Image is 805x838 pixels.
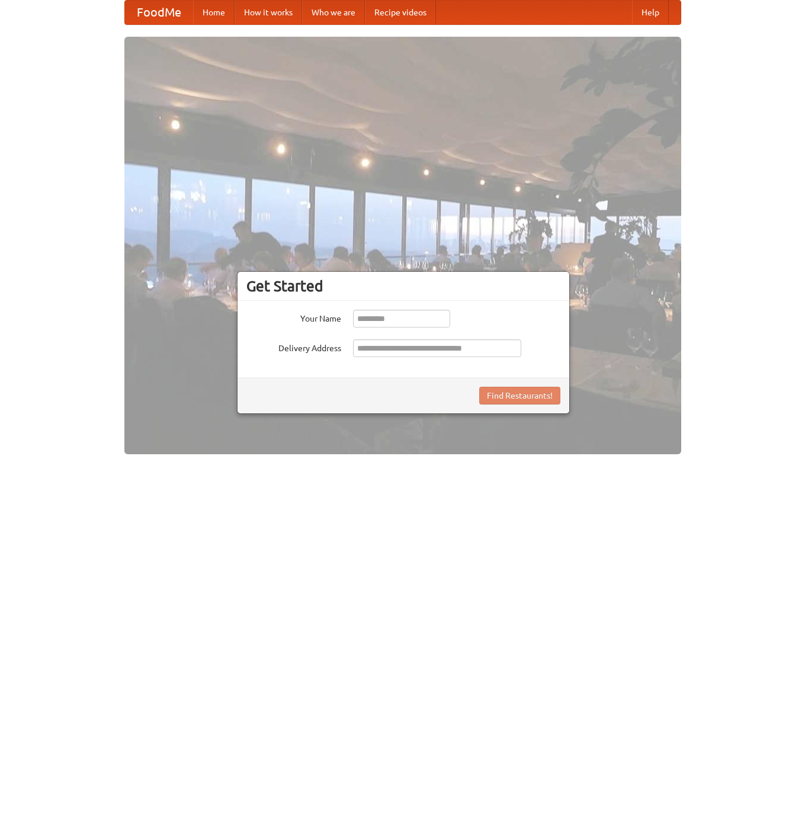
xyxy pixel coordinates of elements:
[302,1,365,24] a: Who we are
[235,1,302,24] a: How it works
[479,387,560,404] button: Find Restaurants!
[246,339,341,354] label: Delivery Address
[632,1,669,24] a: Help
[125,1,193,24] a: FoodMe
[365,1,436,24] a: Recipe videos
[246,310,341,325] label: Your Name
[193,1,235,24] a: Home
[246,277,560,295] h3: Get Started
